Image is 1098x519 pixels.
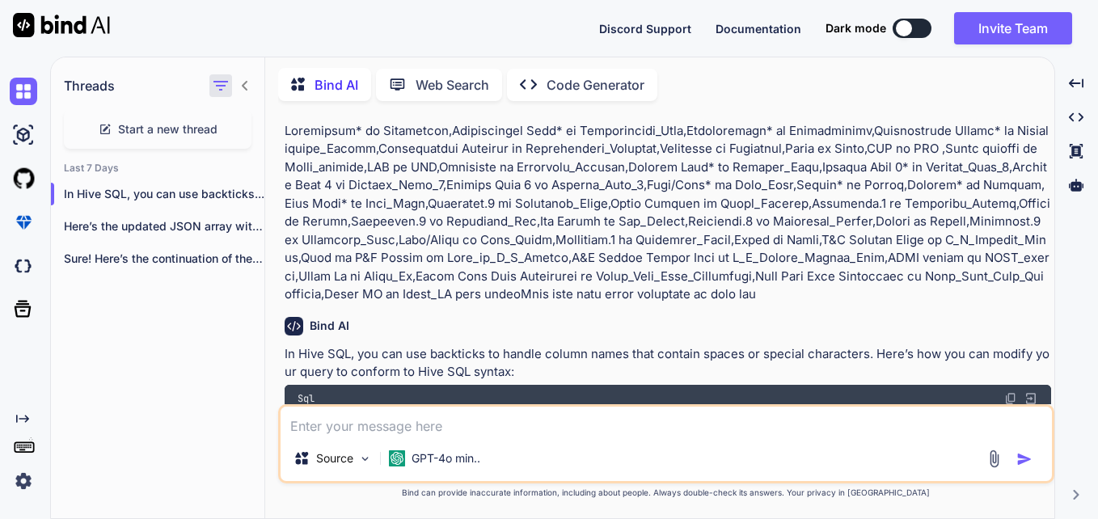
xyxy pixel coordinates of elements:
[64,218,264,234] p: Here’s the updated JSON array with the...
[1016,451,1033,467] img: icon
[716,22,801,36] span: Documentation
[10,467,37,495] img: settings
[1024,391,1038,406] img: Open in Browser
[826,20,886,36] span: Dark mode
[118,121,217,137] span: Start a new thread
[10,165,37,192] img: githubLight
[547,75,644,95] p: Code Generator
[954,12,1072,44] button: Invite Team
[358,452,372,466] img: Pick Models
[64,186,264,202] p: In Hive SQL, you can use backticks...
[1004,392,1017,405] img: copy
[716,20,801,37] button: Documentation
[13,13,110,37] img: Bind AI
[316,450,353,466] p: Source
[599,22,691,36] span: Discord Support
[10,121,37,149] img: ai-studio
[310,318,349,334] h6: Bind AI
[10,252,37,280] img: darkCloudIdeIcon
[416,75,489,95] p: Web Search
[985,449,1003,468] img: attachment
[389,450,405,466] img: GPT-4o mini
[285,345,1051,382] p: In Hive SQL, you can use backticks to handle column names that contain spaces or special characte...
[298,392,315,405] span: Sql
[10,209,37,236] img: premium
[64,76,115,95] h1: Threads
[599,20,691,37] button: Discord Support
[412,450,480,466] p: GPT-4o min..
[278,487,1054,499] p: Bind can provide inaccurate information, including about people. Always double-check its answers....
[64,251,264,267] p: Sure! Here’s the continuation of the JSON...
[285,122,1051,304] p: Loremipsum* do Sitametcon,Adipiscingel Sedd* ei Temporincidi_Utla,Etdoloremagn* al Enimadminimv,Q...
[51,162,264,175] h2: Last 7 Days
[315,75,358,95] p: Bind AI
[10,78,37,105] img: chat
